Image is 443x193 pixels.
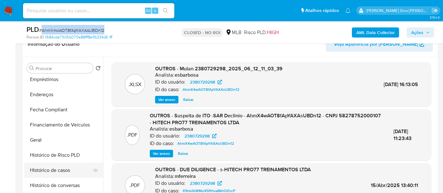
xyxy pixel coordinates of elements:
button: Veja Aparência por [PERSON_NAME] [326,37,433,52]
span: Risco PLD: [244,29,279,36]
p: Analista: [150,126,169,132]
span: Veja Aparência por [PERSON_NAME] [334,37,418,52]
span: Ver anexo [158,96,175,103]
span: [DATE] 11:23:43 [393,128,411,142]
button: Ver anexo [150,150,173,157]
span: Ver anexo [153,150,170,157]
a: 2380729298 [181,132,220,140]
button: Ações [407,27,434,38]
p: CLOSED - NO ROI [182,28,223,37]
p: Analista: [155,72,174,78]
div: MLB [225,29,242,36]
span: 2380729298 [190,78,215,86]
button: AML Data Collector [352,27,399,38]
span: Alt [146,8,151,14]
h6: esbarbosa [175,72,199,78]
p: .XLSX [129,81,142,88]
h6: esbarbosa [169,126,193,132]
button: Geral [24,132,103,148]
span: OUTROS - DUE DILIGENCE - s-HITECH PRO77 TREINAMENTOS LTDA [155,166,311,173]
span: 15/Abr/2025 13:40:11 [371,182,418,189]
button: Histórico de Risco PLD [24,148,103,163]
b: Person ID [26,34,44,40]
span: OUTROS - Mulan 2380729298_2025_06_12_11_03_39 [155,65,283,72]
h1: Informação do Usuário [28,41,79,47]
a: AhmX4wAOT8fApYAXAsUBDn12 [180,86,242,93]
button: search-icon [159,6,172,15]
span: [DATE] 16:13:05 [384,81,418,88]
span: AhmX4wAOT8fApYAXAsUBDn12 [183,86,239,93]
h6: mferreira [175,173,196,179]
span: 2380729298 [184,132,210,140]
button: Procurar [29,66,34,71]
button: Endereços [24,87,103,102]
p: ID do usuário: [155,79,185,85]
a: 1684cde71b15b070e88fff8e1fb334d5 [45,34,112,40]
button: Baixar [180,96,197,103]
button: Baixar [175,150,191,157]
a: 2380729298 [186,179,226,187]
p: ID do caso: [155,86,179,93]
p: .PDF [130,182,140,189]
span: s [154,8,156,14]
input: Pesquise usuários ou casos... [23,7,174,15]
button: Financiamento de Veículos [24,117,103,132]
span: 2380729298 [190,179,215,187]
a: AhmX4wAOT8fApYAXAsUBDn12 [175,140,236,147]
button: Fecha Compliant [24,102,103,117]
p: ID do caso: [150,140,174,147]
p: .PDF [127,132,137,138]
span: # AhmX4wAOT8fApYAXAsUBDn12 [39,27,104,33]
span: Baixar [183,96,194,103]
span: Baixar [178,150,188,157]
b: AML Data Collector [356,27,395,38]
span: AhmX4wAOT8fApYAXAsUBDn12 [177,140,234,147]
button: Histórico de casos [24,163,98,178]
button: Empréstimos [24,72,103,87]
button: Histórico de conversas [24,178,103,193]
span: OUTROS - Suspeita de ITO -SAR Declinio - AhmX4wAOT8fApYAXAsUBDn12 - CNPJ 58278752000107 - HITECH ... [150,112,381,126]
p: Analista: [155,173,174,179]
button: Ver anexo [155,96,178,103]
b: PLD [26,24,39,34]
p: renato.lopes@mercadopago.com.br [366,8,430,14]
button: Retornar ao pedido padrão [96,66,101,73]
span: 3.154.0 [430,15,440,20]
p: ID do usuário: [150,133,180,139]
a: Notificações [345,8,351,13]
span: HIGH [267,29,279,36]
span: Ações [411,27,423,38]
input: Procurar [36,66,90,71]
a: 2380729298 [186,78,226,86]
a: Sair [432,7,438,14]
span: Atalhos rápidos [305,7,339,14]
p: ID do usuário: [155,180,185,186]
